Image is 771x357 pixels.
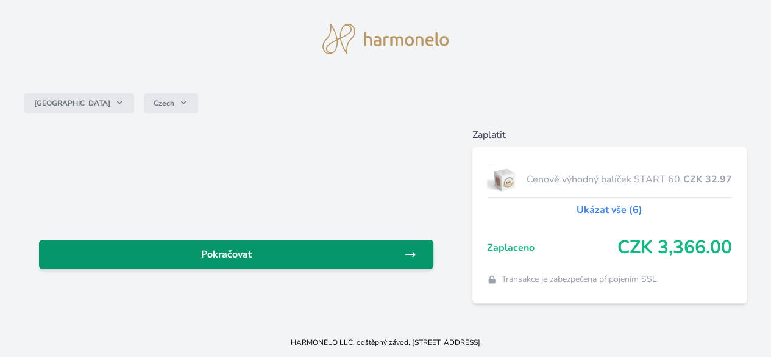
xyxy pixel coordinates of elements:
[34,98,110,108] span: [GEOGRAPHIC_DATA]
[322,24,449,54] img: logo.svg
[487,240,617,255] span: Zaplaceno
[617,237,732,259] span: CZK 3,366.00
[24,93,134,113] button: [GEOGRAPHIC_DATA]
[39,240,433,269] a: Pokračovat
[144,93,198,113] button: Czech
[472,128,747,142] h6: Zaplatit
[487,164,522,195] img: start.jpg
[49,247,404,262] span: Pokračovat
[527,172,683,187] span: Cenově výhodný balíček START 60
[683,172,732,187] span: CZK 32.97
[577,203,642,217] a: Ukázat vše (6)
[502,273,657,286] span: Transakce je zabezpečena připojením SSL
[154,98,174,108] span: Czech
